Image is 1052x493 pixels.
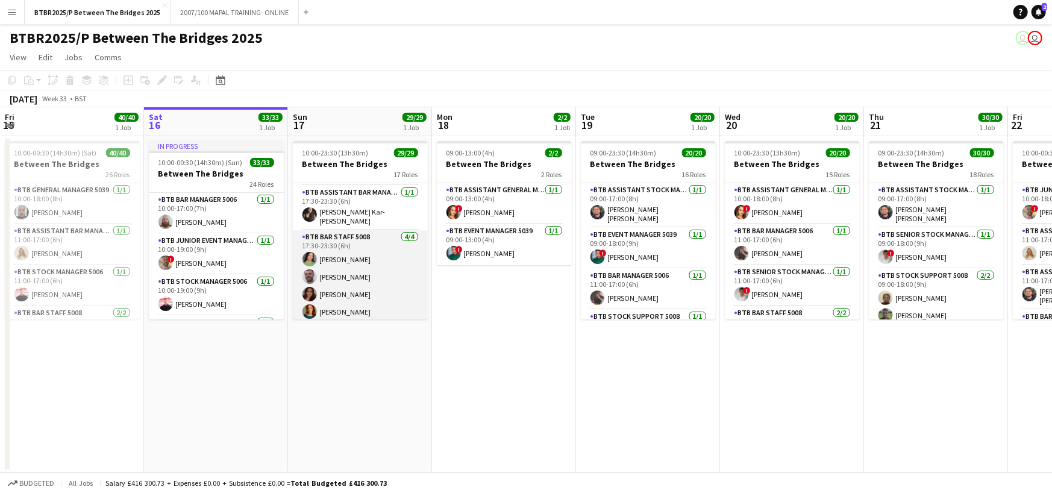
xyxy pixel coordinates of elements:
[1011,118,1022,132] span: 22
[725,306,860,365] app-card-role: BTB Bar Staff 50082/211:00-17:30 (6h30m)
[40,94,70,103] span: Week 33
[171,1,299,24] button: 2007/100 MAPAL TRAINING- ONLINE
[105,479,387,488] div: Salary £416 300.73 + Expenses £0.00 + Subsistence £0.00 =
[456,246,463,253] span: !
[581,141,716,319] app-job-card: 09:00-23:30 (14h30m)20/20Between The Bridges16 RolesBTB Assistant Stock Manager 50061/109:00-17:0...
[581,228,716,269] app-card-role: BTB Event Manager 50391/109:00-18:00 (9h)![PERSON_NAME]
[5,224,140,265] app-card-role: BTB Assistant Bar Manager 50061/111:00-17:00 (6h)[PERSON_NAME]
[691,123,714,132] div: 1 Job
[394,148,418,157] span: 29/29
[545,148,562,157] span: 2/2
[723,118,740,132] span: 20
[888,250,895,257] span: !
[106,170,130,179] span: 26 Roles
[446,148,495,157] span: 09:00-13:00 (4h)
[290,479,387,488] span: Total Budgeted £416 300.73
[725,141,860,319] app-job-card: 10:00-23:30 (13h30m)20/20Between The Bridges15 RolesBTB Assistant General Manager 50061/110:00-18...
[869,111,884,122] span: Thu
[682,170,706,179] span: 16 Roles
[149,275,284,316] app-card-role: BTB Stock Manager 50061/110:00-19:00 (9h)[PERSON_NAME]
[5,159,140,169] h3: Between The Bridges
[1042,3,1047,11] span: 2
[437,159,572,169] h3: Between The Bridges
[437,111,452,122] span: Mon
[725,265,860,306] app-card-role: BTB Senior Stock Manager 50061/111:00-17:00 (6h)![PERSON_NAME]
[60,49,87,65] a: Jobs
[293,159,428,169] h3: Between The Bridges
[90,49,127,65] a: Comms
[869,228,1004,269] app-card-role: BTB Senior Stock Manager 50061/109:00-18:00 (9h)![PERSON_NAME]
[437,141,572,265] div: 09:00-13:00 (4h)2/2Between The Bridges2 RolesBTB Assistant General Manager 50061/109:00-13:00 (4h...
[106,148,130,157] span: 40/40
[590,148,657,157] span: 09:00-23:30 (14h30m)
[979,123,1002,132] div: 1 Job
[725,224,860,265] app-card-role: BTB Bar Manager 50061/111:00-17:00 (6h)[PERSON_NAME]
[869,141,1004,319] app-job-card: 09:00-23:30 (14h30m)30/30Between The Bridges18 RolesBTB Assistant Stock Manager 50061/109:00-17:0...
[744,287,751,294] span: !
[149,111,163,122] span: Sat
[25,1,171,24] button: BTBR2025/P Between The Bridges 2025
[403,123,426,132] div: 1 Job
[869,159,1004,169] h3: Between The Bridges
[579,118,595,132] span: 19
[149,316,284,357] app-card-role: BTB Stock support 50081/1
[835,123,858,132] div: 1 Job
[1032,205,1039,212] span: !
[878,148,945,157] span: 09:00-23:30 (14h30m)
[147,118,163,132] span: 16
[542,170,562,179] span: 2 Roles
[5,141,140,319] app-job-card: 10:00-00:30 (14h30m) (Sat)40/40Between The Bridges26 RolesBTB General Manager 50391/110:00-18:00 ...
[1013,111,1022,122] span: Fri
[1028,31,1042,45] app-user-avatar: Amy Cane
[293,230,428,324] app-card-role: BTB Bar Staff 50084/417:30-23:30 (6h)[PERSON_NAME][PERSON_NAME][PERSON_NAME][PERSON_NAME]
[14,148,97,157] span: 10:00-00:30 (14h30m) (Sat)
[437,224,572,265] app-card-role: BTB Event Manager 50391/109:00-13:00 (4h)![PERSON_NAME]
[437,183,572,224] app-card-role: BTB Assistant General Manager 50061/109:00-13:00 (4h)![PERSON_NAME]
[293,141,428,319] app-job-card: 10:00-23:30 (13h30m)29/29Between The Bridges17 RolesBTB Bar Staff 50081/116:00-22:00 (6h)[PERSON_...
[581,269,716,310] app-card-role: BTB Bar Manager 50061/111:00-17:00 (6h)[PERSON_NAME]
[1016,31,1030,45] app-user-avatar: Amy Cane
[149,141,284,151] div: In progress
[682,148,706,157] span: 20/20
[291,118,307,132] span: 17
[834,113,859,122] span: 20/20
[75,94,87,103] div: BST
[744,205,751,212] span: !
[114,113,139,122] span: 40/40
[734,148,801,157] span: 10:00-23:30 (13h30m)
[168,256,175,263] span: !
[394,170,418,179] span: 17 Roles
[581,159,716,169] h3: Between The Bridges
[158,158,243,167] span: 10:00-00:30 (14h30m) (Sun)
[149,141,284,319] app-job-card: In progress10:00-00:30 (14h30m) (Sun)33/33Between The Bridges24 RolesBTB Bar Manager 50061/110:00...
[259,123,282,132] div: 1 Job
[10,52,27,63] span: View
[34,49,57,65] a: Edit
[250,158,274,167] span: 33/33
[293,111,307,122] span: Sun
[869,269,1004,327] app-card-role: BTB Stock support 50082/209:00-18:00 (9h)[PERSON_NAME][PERSON_NAME]
[293,186,428,230] app-card-role: BTB Assistant Bar Manager 50061/117:30-23:30 (6h)[PERSON_NAME] Kar-[PERSON_NAME]
[435,118,452,132] span: 18
[826,170,850,179] span: 15 Roles
[3,118,14,132] span: 15
[95,52,122,63] span: Comms
[1032,5,1046,19] a: 2
[554,113,571,122] span: 2/2
[581,183,716,228] app-card-role: BTB Assistant Stock Manager 50061/109:00-17:00 (8h)[PERSON_NAME] [PERSON_NAME]
[258,113,283,122] span: 33/33
[554,123,570,132] div: 1 Job
[725,183,860,224] app-card-role: BTB Assistant General Manager 50061/110:00-18:00 (8h)![PERSON_NAME]
[66,479,95,488] span: All jobs
[10,93,37,105] div: [DATE]
[690,113,715,122] span: 20/20
[970,170,994,179] span: 18 Roles
[10,29,263,47] h1: BTBR2025/P Between The Bridges 2025
[64,52,83,63] span: Jobs
[5,111,14,122] span: Fri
